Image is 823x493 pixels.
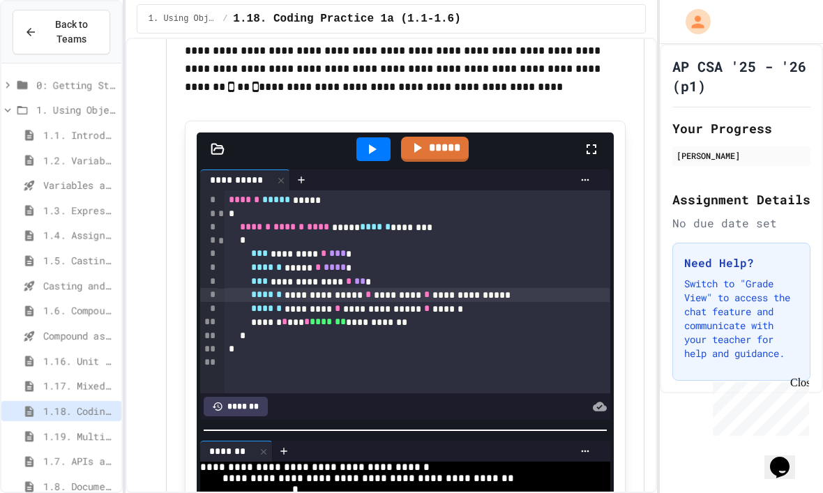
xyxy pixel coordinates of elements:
[233,10,460,27] span: 1.18. Coding Practice 1a (1.1-1.6)
[43,303,116,318] span: 1.6. Compound Assignment Operators
[43,128,116,142] span: 1.1. Introduction to Algorithms, Programming, and Compilers
[677,149,806,162] div: [PERSON_NAME]
[672,119,810,138] h2: Your Progress
[6,6,96,89] div: Chat with us now!Close
[764,437,809,479] iframe: chat widget
[672,190,810,209] h2: Assignment Details
[43,203,116,218] span: 1.3. Expressions and Output [New]
[671,6,714,38] div: My Account
[43,253,116,268] span: 1.5. Casting and Ranges of Values
[13,10,110,54] button: Back to Teams
[672,215,810,232] div: No due date set
[36,103,116,117] span: 1. Using Objects and Methods
[43,429,116,443] span: 1.19. Multiple Choice Exercises for Unit 1a (1.1-1.6)
[36,77,116,92] span: 0: Getting Started
[684,277,799,361] p: Switch to "Grade View" to access the chat feature and communicate with your teacher for help and ...
[43,379,116,393] span: 1.17. Mixed Up Code Practice 1.1-1.6
[43,153,116,167] span: 1.2. Variables and Data Types
[149,13,217,24] span: 1. Using Objects and Methods
[43,178,116,192] span: Variables and Data Types - Quiz
[684,255,799,271] h3: Need Help?
[45,17,98,47] span: Back to Teams
[43,404,116,418] span: 1.18. Coding Practice 1a (1.1-1.6)
[43,354,116,368] span: 1.16. Unit Summary 1a (1.1-1.6)
[43,454,116,469] span: 1.7. APIs and Libraries
[43,278,116,293] span: Casting and Ranges of variables - Quiz
[222,13,227,24] span: /
[707,377,809,436] iframe: chat widget
[672,56,810,96] h1: AP CSA '25 - '26 (p1)
[43,328,116,343] span: Compound assignment operators - Quiz
[43,228,116,243] span: 1.4. Assignment and Input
